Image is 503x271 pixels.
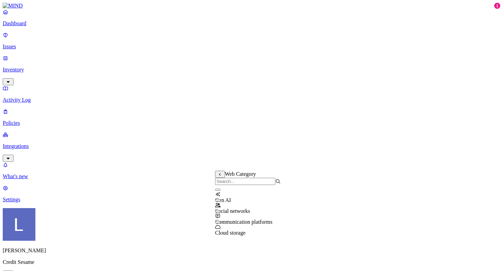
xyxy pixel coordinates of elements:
p: Dashboard [3,20,500,27]
a: Policies [3,108,500,126]
img: Logan Cai [3,208,35,241]
p: Issues [3,44,500,50]
a: Dashboard [3,9,500,27]
p: Policies [3,120,500,126]
p: Inventory [3,67,500,73]
p: Integrations [3,143,500,149]
a: Inventory [3,55,500,84]
a: What's new [3,162,500,180]
img: MIND [3,3,23,9]
a: Integrations [3,132,500,161]
p: Settings [3,197,500,203]
p: Credit Sesame [3,259,500,265]
p: Activity Log [3,97,500,103]
p: [PERSON_NAME] [3,248,500,254]
a: Activity Log [3,85,500,103]
span: Web Category [225,171,256,177]
a: MIND [3,3,500,9]
p: What's new [3,173,500,180]
a: Settings [3,185,500,203]
input: Search... [215,178,275,185]
a: Issues [3,32,500,50]
span: Cloud storage [215,230,245,236]
div: 1 [494,3,500,9]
